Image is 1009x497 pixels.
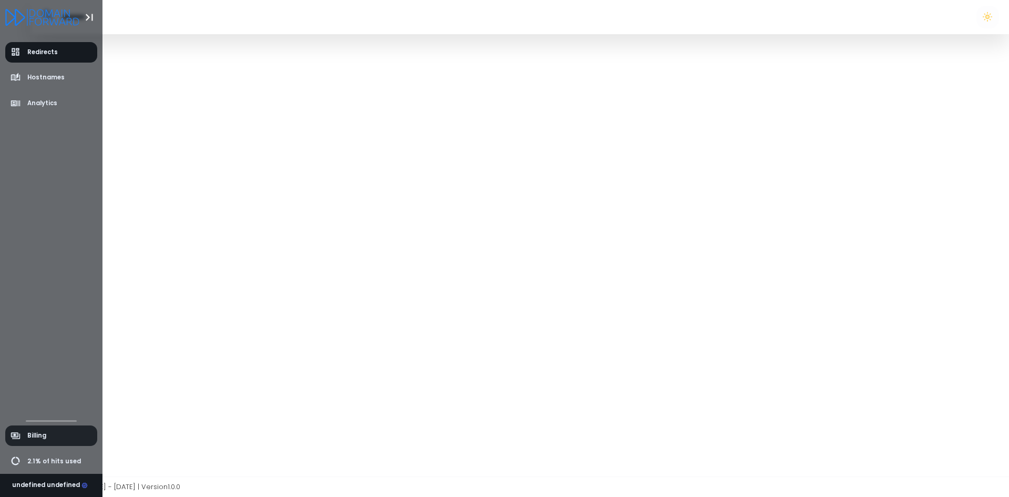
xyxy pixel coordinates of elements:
[27,73,65,82] span: Hostnames
[79,7,99,27] button: Toggle Aside
[27,431,46,440] span: Billing
[5,451,98,472] a: 2.1% of hits used
[27,457,81,466] span: 2.1% of hits used
[27,48,58,57] span: Redirects
[5,93,98,114] a: Analytics
[5,42,98,63] a: Redirects
[41,482,180,492] span: Copyright © [DATE] - [DATE] | Version 1.0.0
[5,425,98,446] a: Billing
[12,481,88,490] div: undefined undefined
[5,9,79,24] a: Logo
[27,99,57,108] span: Analytics
[5,67,98,88] a: Hostnames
